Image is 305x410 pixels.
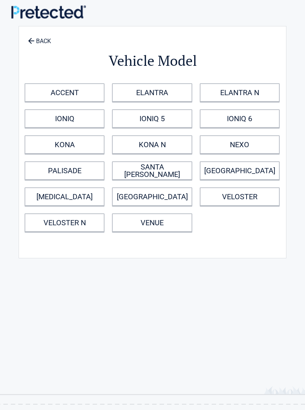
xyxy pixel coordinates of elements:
a: ELANTRA [112,83,192,102]
a: [GEOGRAPHIC_DATA] [200,161,280,180]
a: VENUE [112,213,192,232]
a: VELOSTER [200,187,280,206]
a: [MEDICAL_DATA] [25,187,105,206]
a: ELANTRA N [200,83,280,102]
img: Main Logo [11,5,86,19]
a: BACK [26,31,52,44]
a: IONIQ [25,109,105,128]
a: IONIQ 5 [112,109,192,128]
a: [GEOGRAPHIC_DATA] [112,187,192,206]
a: NEXO [200,135,280,154]
a: PALISADE [25,161,105,180]
a: VELOSTER N [25,213,105,232]
a: KONA N [112,135,192,154]
a: IONIQ 6 [200,109,280,128]
a: SANTA [PERSON_NAME] [112,161,192,180]
a: ACCENT [25,83,105,102]
a: KONA [25,135,105,154]
h2: Vehicle Model [23,51,282,70]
